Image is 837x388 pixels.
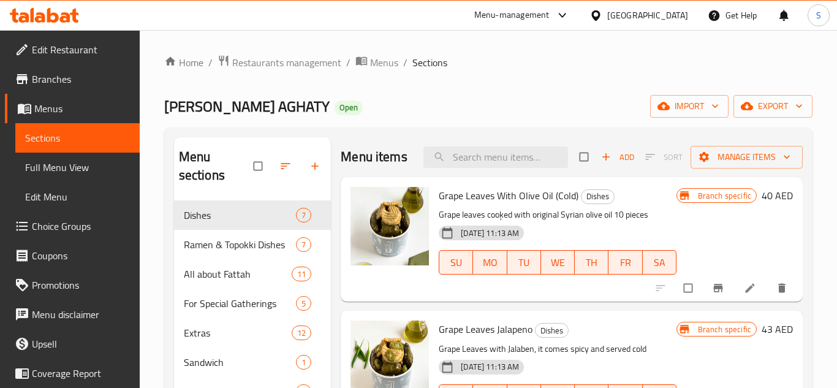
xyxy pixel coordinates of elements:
[608,250,642,275] button: FR
[32,337,130,351] span: Upsell
[184,325,292,340] span: Extras
[335,101,363,115] div: Open
[297,298,311,310] span: 5
[32,42,130,57] span: Edit Restaurant
[174,318,331,348] div: Extras12
[444,254,468,272] span: SU
[439,207,676,223] p: Grape leaves cooķed with original Syrian olive oil 10 pieces
[297,357,311,368] span: 1
[473,250,507,275] button: MO
[412,55,447,70] span: Sections
[598,148,637,167] button: Add
[174,259,331,289] div: All about Fattah11
[5,300,140,329] a: Menu disclaimer
[292,268,311,280] span: 11
[296,296,311,311] div: items
[164,93,330,120] span: [PERSON_NAME] AGHATY
[350,187,429,265] img: Grape Leaves With Olive Oil (Cold)
[403,55,407,70] li: /
[32,72,130,86] span: Branches
[474,8,550,23] div: Menu-management
[768,275,798,302] button: delete
[164,55,203,70] a: Home
[174,200,331,230] div: Dishes7
[575,250,608,275] button: TH
[816,9,821,22] span: S
[32,278,130,292] span: Promotions
[292,267,311,281] div: items
[32,366,130,381] span: Coverage Report
[174,348,331,377] div: Sandwich1
[15,182,140,211] a: Edit Menu
[184,208,296,223] span: Dishes
[25,189,130,204] span: Edit Menu
[507,250,541,275] button: TU
[25,131,130,145] span: Sections
[164,55,812,70] nav: breadcrumb
[439,186,578,205] span: Grape Leaves With Olive Oil (Cold)
[297,210,311,221] span: 7
[296,208,311,223] div: items
[693,190,756,202] span: Branch specific
[535,323,569,338] div: Dishes
[650,95,729,118] button: import
[5,359,140,388] a: Coverage Report
[301,153,331,180] button: Add section
[179,148,254,184] h2: Menu sections
[572,145,598,169] span: Select section
[15,123,140,153] a: Sections
[607,9,688,22] div: [GEOGRAPHIC_DATA]
[296,355,311,370] div: items
[762,187,793,204] h6: 40 AED
[341,148,407,166] h2: Menu items
[5,35,140,64] a: Edit Restaurant
[208,55,213,70] li: /
[355,55,398,70] a: Menus
[693,324,756,335] span: Branch specific
[292,327,311,339] span: 12
[439,320,532,338] span: Grape Leaves Jalapeno
[5,64,140,94] a: Branches
[32,307,130,322] span: Menu disclaimer
[637,148,691,167] span: Select section first
[613,254,637,272] span: FR
[246,154,272,178] span: Select all sections
[512,254,536,272] span: TU
[536,324,568,338] span: Dishes
[700,150,793,165] span: Manage items
[296,237,311,252] div: items
[218,55,341,70] a: Restaurants management
[676,276,702,300] span: Select to update
[762,321,793,338] h6: 43 AED
[32,248,130,263] span: Coupons
[691,146,803,169] button: Manage items
[184,237,296,252] span: Ramen & Topokki Dishes
[660,99,719,114] span: import
[546,254,570,272] span: WE
[456,361,524,373] span: [DATE] 11:13 AM
[598,148,637,167] span: Add item
[370,55,398,70] span: Menus
[292,325,311,340] div: items
[5,241,140,270] a: Coupons
[184,267,292,281] span: All about Fattah
[15,153,140,182] a: Full Menu View
[5,211,140,241] a: Choice Groups
[174,230,331,259] div: Ramen & Topokki Dishes7
[184,355,296,370] span: Sandwich
[32,219,130,234] span: Choice Groups
[705,275,734,302] button: Branch-specific-item
[643,250,676,275] button: SA
[184,296,296,311] span: For Special Gatherings
[581,189,615,204] div: Dishes
[439,341,676,357] p: Grape Leaves with Jalaben, it comes spicy and served cold
[744,282,759,294] a: Edit menu item
[25,160,130,175] span: Full Menu View
[272,153,301,180] span: Sort sections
